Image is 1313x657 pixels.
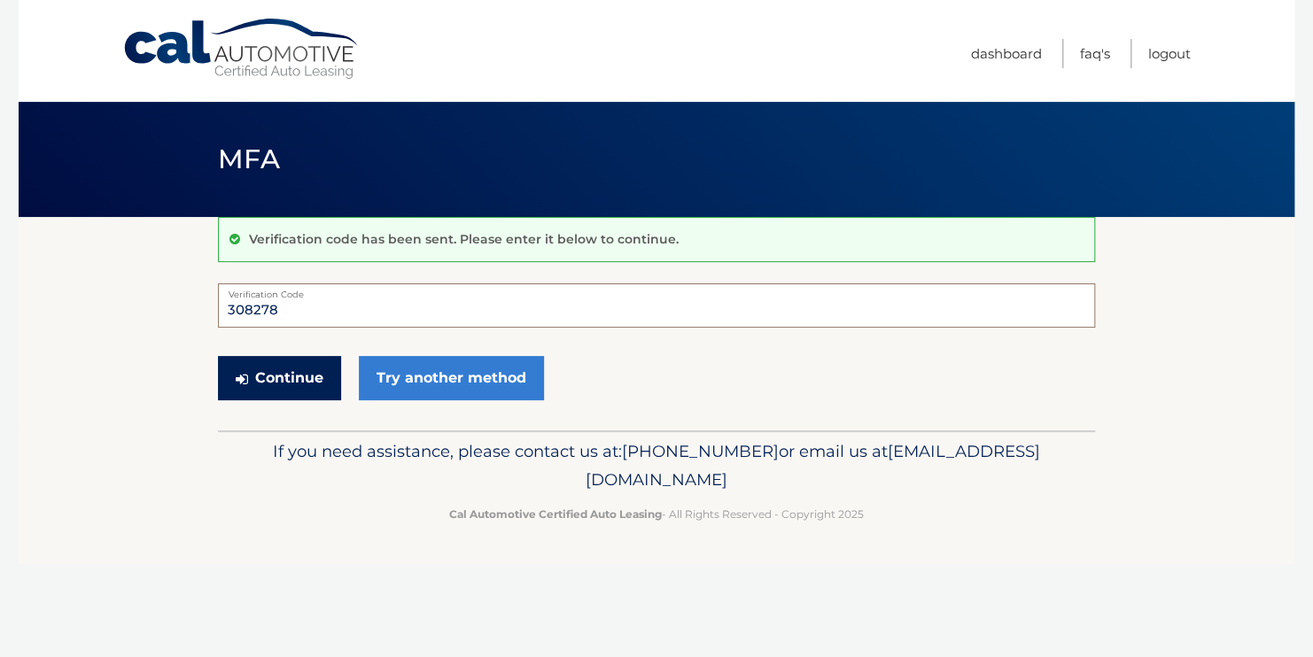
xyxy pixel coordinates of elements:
[971,39,1042,68] a: Dashboard
[218,143,280,175] span: MFA
[218,283,1095,298] label: Verification Code
[1080,39,1110,68] a: FAQ's
[218,356,341,400] button: Continue
[229,437,1084,494] p: If you need assistance, please contact us at: or email us at
[218,283,1095,328] input: Verification Code
[449,507,662,521] strong: Cal Automotive Certified Auto Leasing
[586,441,1040,490] span: [EMAIL_ADDRESS][DOMAIN_NAME]
[249,231,679,247] p: Verification code has been sent. Please enter it below to continue.
[622,441,779,461] span: [PHONE_NUMBER]
[229,505,1084,523] p: - All Rights Reserved - Copyright 2025
[1148,39,1191,68] a: Logout
[359,356,544,400] a: Try another method
[122,18,361,81] a: Cal Automotive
